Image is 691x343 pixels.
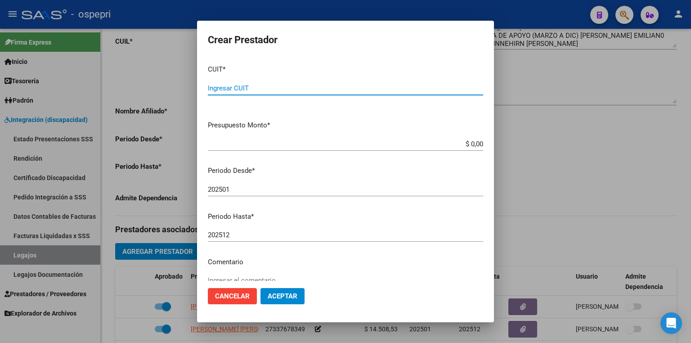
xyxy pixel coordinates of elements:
div: Open Intercom Messenger [660,312,682,334]
p: Comentario [208,257,483,267]
button: Cancelar [208,288,257,304]
p: Periodo Desde [208,166,483,176]
p: Presupuesto Monto [208,120,483,131]
button: Aceptar [260,288,305,304]
span: Aceptar [268,292,297,300]
span: Cancelar [215,292,250,300]
h2: Crear Prestador [208,32,483,49]
p: Periodo Hasta [208,212,483,222]
p: CUIT [208,64,483,75]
